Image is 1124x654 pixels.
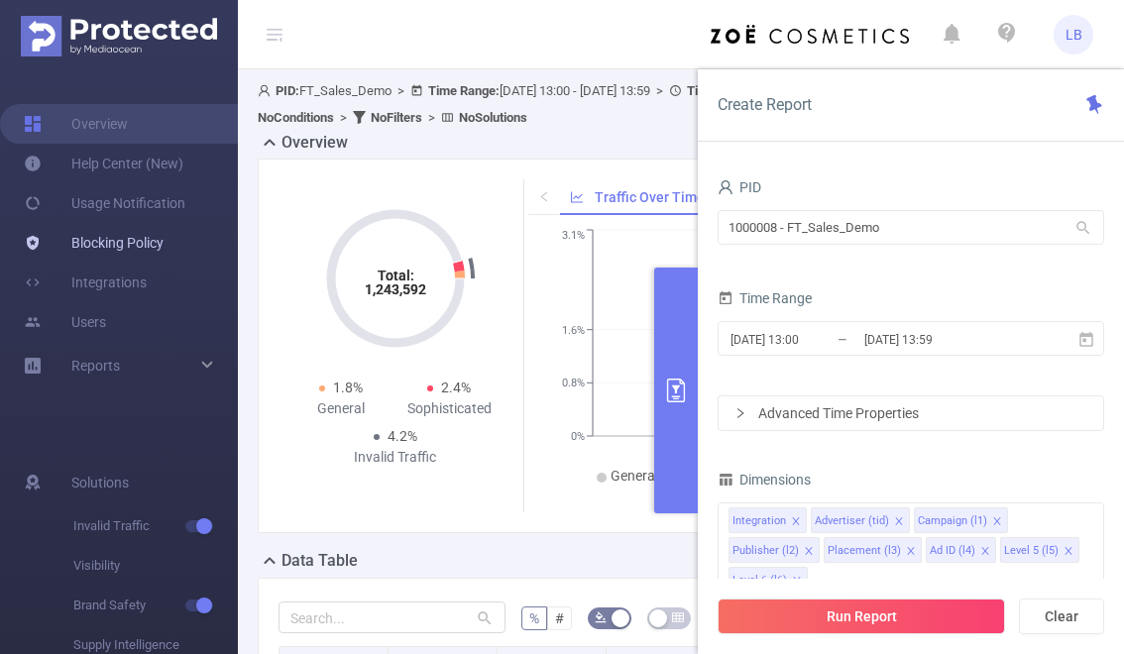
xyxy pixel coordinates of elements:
[718,472,811,488] span: Dimensions
[71,463,129,502] span: Solutions
[555,610,564,626] span: #
[718,179,761,195] span: PID
[459,110,527,125] b: No Solutions
[1019,599,1104,634] button: Clear
[538,190,550,202] i: icon: left
[611,468,682,484] span: General IVT
[595,189,705,205] span: Traffic Over Time
[333,380,363,395] span: 1.8%
[1066,15,1082,54] span: LB
[980,546,990,558] i: icon: close
[894,516,904,528] i: icon: close
[24,104,128,144] a: Overview
[718,290,812,306] span: Time Range
[286,398,395,419] div: General
[804,546,814,558] i: icon: close
[24,183,185,223] a: Usage Notification
[341,447,450,468] div: Invalid Traffic
[562,324,585,337] tspan: 1.6%
[21,16,217,56] img: Protected Media
[729,537,820,563] li: Publisher (l2)
[334,110,353,125] span: >
[562,377,585,389] tspan: 0.8%
[815,508,889,534] div: Advertiser (tid)
[365,281,426,297] tspan: 1,243,592
[729,567,808,593] li: Level 6 (l6)
[529,610,539,626] span: %
[672,611,684,623] i: icon: table
[824,537,922,563] li: Placement (l3)
[718,599,1005,634] button: Run Report
[992,516,1002,528] i: icon: close
[792,576,802,588] i: icon: close
[24,144,183,183] a: Help Center (New)
[371,110,422,125] b: No Filters
[918,508,987,534] div: Campaign (l1)
[392,83,410,98] span: >
[862,326,1023,353] input: End date
[650,83,669,98] span: >
[428,83,500,98] b: Time Range:
[24,263,147,302] a: Integrations
[422,110,441,125] span: >
[71,346,120,385] a: Reports
[73,506,238,546] span: Invalid Traffic
[718,179,733,195] i: icon: user
[24,223,164,263] a: Blocking Policy
[732,568,787,594] div: Level 6 (l6)
[24,302,106,342] a: Users
[595,611,607,623] i: icon: bg-colors
[395,398,505,419] div: Sophisticated
[1000,537,1079,563] li: Level 5 (l5)
[281,131,348,155] h2: Overview
[914,507,1008,533] li: Campaign (l1)
[441,380,471,395] span: 2.4%
[687,83,751,98] b: Time Zone:
[926,537,996,563] li: Ad ID (l4)
[732,508,786,534] div: Integration
[906,546,916,558] i: icon: close
[388,428,417,444] span: 4.2%
[930,538,975,564] div: Ad ID (l4)
[732,538,799,564] div: Publisher (l2)
[811,507,910,533] li: Advertiser (tid)
[1004,538,1059,564] div: Level 5 (l5)
[570,190,584,204] i: icon: line-chart
[718,95,812,114] span: Create Report
[719,396,1103,430] div: icon: rightAdvanced Time Properties
[276,83,299,98] b: PID:
[73,546,238,586] span: Visibility
[279,601,506,633] input: Search...
[1064,546,1073,558] i: icon: close
[258,84,276,97] i: icon: user
[734,407,746,419] i: icon: right
[258,110,334,125] b: No Conditions
[377,268,413,283] tspan: Total:
[71,358,120,374] span: Reports
[729,326,889,353] input: Start date
[571,430,585,443] tspan: 0%
[791,516,801,528] i: icon: close
[729,507,807,533] li: Integration
[73,586,238,625] span: Brand Safety
[562,230,585,243] tspan: 3.1%
[828,538,901,564] div: Placement (l3)
[281,549,358,573] h2: Data Table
